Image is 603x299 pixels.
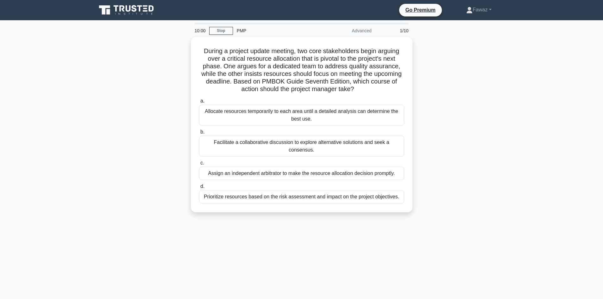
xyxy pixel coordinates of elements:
div: Allocate resources temporarily to each area until a detailed analysis can determine the best use. [199,105,404,126]
h5: During a project update meeting, two core stakeholders begin arguing over a critical resource all... [198,47,405,93]
div: 1/10 [375,24,412,37]
a: Stop [209,27,233,35]
span: c. [200,160,204,165]
a: Go Premium [402,6,439,14]
span: a. [200,98,204,103]
div: PMP [233,24,320,37]
div: Advanced [320,24,375,37]
div: Facilitate a collaborative discussion to explore alternative solutions and seek a consensus. [199,136,404,157]
a: Fawaz [451,3,506,16]
span: d. [200,184,204,189]
div: 10:00 [191,24,209,37]
div: Prioritize resources based on the risk assessment and impact on the project objectives. [199,190,404,203]
span: b. [200,129,204,134]
div: Assign an independent arbitrator to make the resource allocation decision promptly. [199,167,404,180]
